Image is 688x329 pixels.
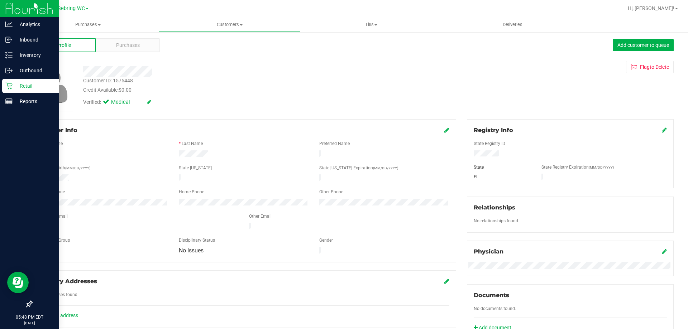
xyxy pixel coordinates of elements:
label: Other Phone [319,189,343,195]
p: Analytics [13,20,56,29]
p: Inbound [13,35,56,44]
label: State [US_STATE] [179,165,212,171]
inline-svg: Retail [5,82,13,89]
button: Add customer to queue [613,39,674,51]
span: Medical [111,98,140,106]
label: Other Email [249,213,272,219]
span: No Issues [179,247,204,254]
span: Deliveries [493,21,532,28]
a: Deliveries [442,17,583,32]
label: State [US_STATE] Expiration [319,165,398,171]
iframe: Resource center [7,272,29,293]
span: Registry Info [474,127,513,134]
a: Purchases [17,17,159,32]
label: Gender [319,237,333,243]
span: Tills [301,21,441,28]
button: Flagto Delete [626,61,674,73]
label: State Registry ID [474,140,505,147]
label: Disciplinary Status [179,237,215,243]
span: No documents found. [474,306,516,311]
span: Customers [159,21,300,28]
inline-svg: Analytics [5,21,13,28]
span: Add customer to queue [617,42,669,48]
span: (MM/DD/YYYY) [65,166,90,170]
label: No relationships found. [474,218,519,224]
label: Preferred Name [319,140,350,147]
span: Relationships [474,204,515,211]
span: Documents [474,292,509,299]
div: Verified: [83,98,151,106]
span: Delivery Addresses [38,278,97,285]
inline-svg: Inbound [5,36,13,43]
span: (MM/DD/YYYY) [373,166,398,170]
label: Date of Birth [41,165,90,171]
inline-svg: Inventory [5,52,13,59]
a: Customers [159,17,300,32]
span: $0.00 [119,87,132,93]
span: Purchases [17,21,159,28]
inline-svg: Outbound [5,67,13,74]
label: State Registry Expiration [541,164,614,170]
div: Credit Available: [83,86,399,94]
a: Tills [300,17,442,32]
div: FL [468,174,536,180]
span: (MM/DD/YYYY) [589,165,614,169]
inline-svg: Reports [5,98,13,105]
p: [DATE] [3,320,56,326]
p: Reports [13,97,56,106]
span: Hi, [PERSON_NAME]! [628,5,674,11]
label: Last Name [182,140,203,147]
span: Physician [474,248,503,255]
div: State [468,164,536,170]
span: Profile [57,42,71,49]
p: Inventory [13,51,56,59]
p: 05:48 PM EDT [3,314,56,320]
label: Home Phone [179,189,204,195]
p: Outbound [13,66,56,75]
p: Retail [13,82,56,90]
span: Purchases [116,42,140,49]
span: Sebring WC [58,5,85,11]
div: Customer ID: 1575448 [83,77,133,84]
